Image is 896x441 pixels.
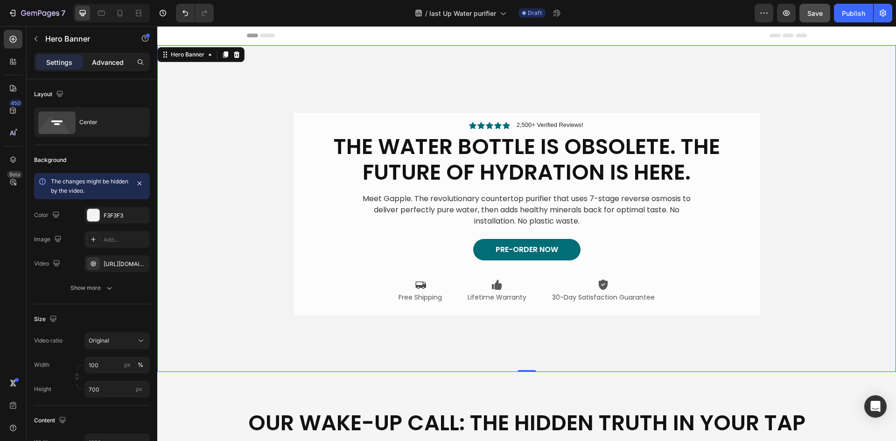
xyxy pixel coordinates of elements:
[241,267,285,275] p: Free Shipping
[34,414,68,427] div: Content
[136,385,142,392] span: px
[70,283,114,293] div: Show more
[104,260,147,268] div: [URL][DOMAIN_NAME]
[34,88,65,101] div: Layout
[316,213,423,234] a: PRE-ORDER NOW
[359,95,426,103] p: 2,500+ Verified Reviews!
[92,57,124,67] p: Advanced
[135,359,146,371] button: px
[310,267,369,275] p: Lifetime Warranty
[395,267,497,275] p: 30-Day Satisfaction Guarantee
[84,357,150,373] input: px%
[157,26,896,441] iframe: Design area
[12,24,49,33] div: Hero Banner
[34,209,62,222] div: Color
[176,4,214,22] div: Undo/Redo
[34,336,63,345] div: Video ratio
[45,33,125,44] p: Hero Banner
[7,171,22,178] div: Beta
[90,383,650,436] h2: Our Wake-Up Call: The Hidden Truth in Your Tap Water.
[4,4,70,22] button: 7
[528,9,542,17] span: Draft
[104,236,147,244] div: Add...
[203,167,537,201] p: Meet Gapple. The revolutionary countertop purifier that uses 7-stage reverse osmosis to deliver p...
[124,361,131,369] div: px
[429,8,496,18] span: last Up Water purifier
[89,337,109,344] span: Original
[34,280,150,296] button: Show more
[122,359,133,371] button: %
[144,107,595,160] h2: The Water Bottle is Obsolete. The Future of Hydration is Here.
[34,156,66,164] div: Background
[425,8,427,18] span: /
[834,4,873,22] button: Publish
[84,381,150,398] input: px
[842,8,865,18] div: Publish
[61,7,65,19] p: 7
[46,57,72,67] p: Settings
[799,4,830,22] button: Save
[34,233,63,246] div: Image
[34,313,59,326] div: Size
[34,385,51,393] label: Height
[34,361,49,369] label: Width
[807,9,823,17] span: Save
[338,218,401,229] p: PRE-ORDER NOW
[84,332,150,349] button: Original
[34,258,62,270] div: Video
[864,395,887,418] div: Open Intercom Messenger
[104,211,147,220] div: F3F3F3
[79,112,136,133] div: Center
[138,361,143,369] div: %
[51,178,128,194] span: The changes might be hidden by the video.
[9,99,22,107] div: 450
